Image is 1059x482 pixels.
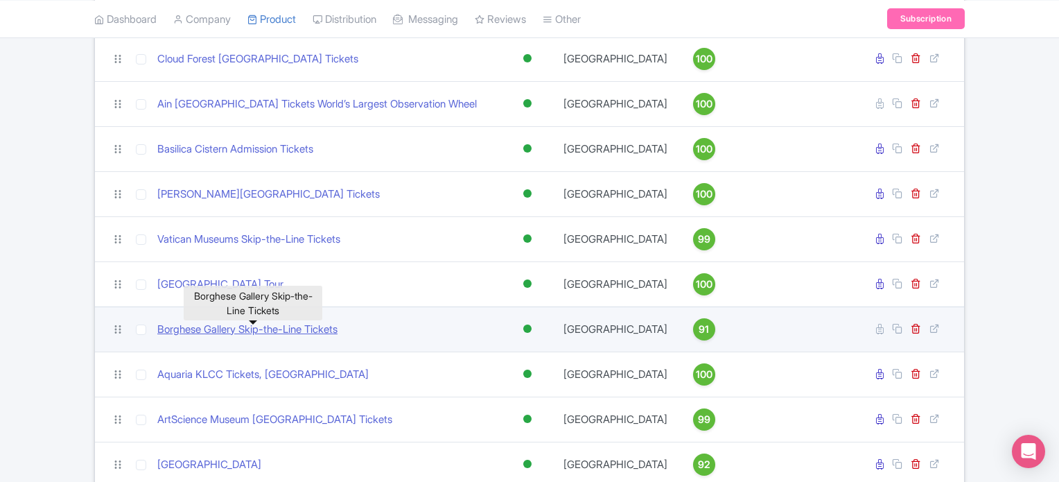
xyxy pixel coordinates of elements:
div: Active [520,184,534,204]
a: [PERSON_NAME][GEOGRAPHIC_DATA] Tickets [157,187,380,203]
div: Active [520,49,534,69]
span: 99 [698,412,710,427]
div: Open Intercom Messenger [1012,435,1045,468]
a: [GEOGRAPHIC_DATA] Tour [157,277,283,293]
a: Borghese Gallery Skip-the-Line Tickets [157,322,338,338]
a: ArtScience Museum [GEOGRAPHIC_DATA] Tickets [157,412,392,428]
div: Active [520,454,534,474]
td: [GEOGRAPHIC_DATA] [555,126,676,171]
div: Active [520,319,534,339]
a: Cloud Forest [GEOGRAPHIC_DATA] Tickets [157,51,358,67]
span: 100 [696,96,712,112]
span: 92 [698,457,710,472]
span: 100 [696,51,712,67]
a: Ain [GEOGRAPHIC_DATA] Tickets World’s Largest Observation Wheel [157,96,477,112]
a: 100 [681,138,727,160]
a: 92 [681,454,727,476]
div: Active [520,364,534,384]
td: [GEOGRAPHIC_DATA] [555,261,676,307]
a: 100 [681,93,727,115]
div: Active [520,139,534,159]
a: 100 [681,273,727,295]
a: 100 [681,48,727,70]
span: 100 [696,277,712,292]
div: Borghese Gallery Skip-the-Line Tickets [184,286,322,320]
div: Active [520,229,534,249]
a: Aquaria KLCC Tickets, [GEOGRAPHIC_DATA] [157,367,369,383]
a: 100 [681,183,727,205]
td: [GEOGRAPHIC_DATA] [555,216,676,261]
td: [GEOGRAPHIC_DATA] [555,36,676,81]
span: 91 [699,322,709,337]
a: Subscription [887,8,965,29]
span: 100 [696,187,712,202]
a: 99 [681,408,727,431]
span: 100 [696,141,712,157]
div: Active [520,409,534,429]
td: [GEOGRAPHIC_DATA] [555,397,676,442]
div: Active [520,274,534,294]
a: Vatican Museums Skip-the-Line Tickets [157,232,340,248]
span: 100 [696,367,712,382]
td: [GEOGRAPHIC_DATA] [555,352,676,397]
a: Basilica Cistern Admission Tickets [157,141,313,157]
a: 99 [681,228,727,250]
td: [GEOGRAPHIC_DATA] [555,81,676,126]
a: 100 [681,363,727,386]
td: [GEOGRAPHIC_DATA] [555,307,676,352]
span: 99 [698,232,710,247]
a: 91 [681,318,727,341]
div: Active [520,94,534,114]
a: [GEOGRAPHIC_DATA] [157,457,261,473]
td: [GEOGRAPHIC_DATA] [555,171,676,216]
